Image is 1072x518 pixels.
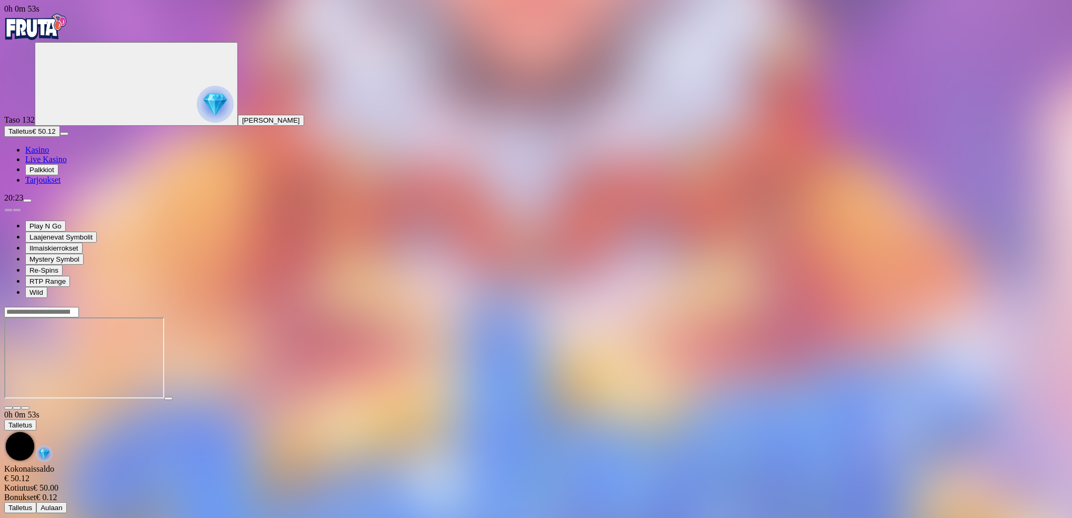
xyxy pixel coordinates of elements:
[4,126,60,137] button: Talletusplus icon€ 50.12
[4,4,39,13] span: user session time
[4,208,13,212] button: prev slide
[60,132,68,135] button: menu
[4,483,1068,493] div: € 50.00
[25,145,49,154] a: Kasino
[13,208,21,212] button: next slide
[8,421,32,429] span: Talletus
[25,175,61,184] a: Tarjoukset
[25,276,70,287] button: RTP Range
[25,164,58,175] button: Palkkiot
[29,244,78,252] span: Ilmaiskierrokset
[25,265,63,276] button: Re-Spins
[4,483,33,492] span: Kotiutus
[4,145,1068,185] nav: Main menu
[25,221,66,232] button: Play N Go
[4,193,23,202] span: 20:23
[36,445,53,462] img: reward-icon
[29,255,79,263] span: Mystery Symbol
[35,42,238,126] button: reward progress
[4,307,79,317] input: Search
[4,14,1068,185] nav: Primary
[29,277,66,285] span: RTP Range
[36,502,67,513] button: Aulaan
[29,233,93,241] span: Laajenevat Symbolit
[29,222,62,230] span: Play N Go
[29,266,58,274] span: Re-Spins
[8,504,32,512] span: Talletus
[25,287,47,298] button: Wild
[238,115,304,126] button: [PERSON_NAME]
[32,127,55,135] span: € 50.12
[164,397,173,400] button: play icon
[21,406,29,410] button: fullscreen icon
[4,410,39,419] span: user session time
[25,155,67,164] a: Live Kasino
[4,474,1068,483] div: € 50.12
[29,288,43,296] span: Wild
[25,243,83,254] button: Ilmaiskierrokset
[8,127,32,135] span: Talletus
[4,317,164,399] iframe: Joker Flip
[25,232,97,243] button: Laajenevat Symbolit
[4,406,13,410] button: close icon
[25,254,84,265] button: Mystery Symbol
[23,199,32,202] button: menu
[4,33,67,42] a: Fruta
[13,406,21,410] button: chevron-down icon
[4,464,1068,483] div: Kokonaissaldo
[4,502,36,513] button: Talletus
[4,493,1068,502] div: € 0.12
[29,166,54,174] span: Palkkiot
[4,420,36,431] button: Talletus
[4,493,36,502] span: Bonukset
[4,464,1068,513] div: Game menu content
[242,116,300,124] span: [PERSON_NAME]
[4,410,1068,464] div: Game menu
[4,14,67,40] img: Fruta
[197,86,234,123] img: reward progress
[41,504,63,512] span: Aulaan
[4,115,35,124] span: Taso 132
